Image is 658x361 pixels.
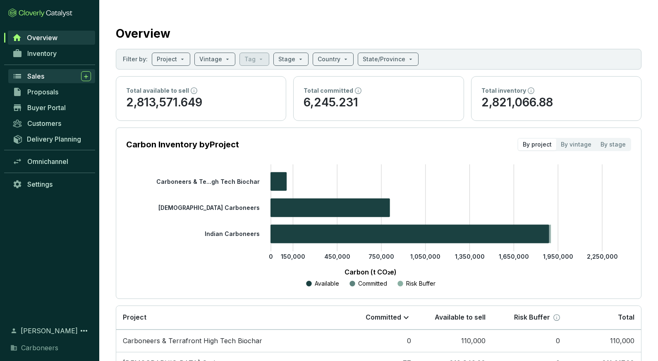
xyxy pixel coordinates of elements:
p: Total committed [304,87,353,95]
td: 0 [492,330,567,352]
p: 2,813,571.649 [126,95,276,111]
span: Inventory [27,49,57,58]
a: Settings [8,177,95,191]
span: Sales [27,72,44,80]
a: Buyer Portal [8,101,95,115]
tspan: 450,000 [324,253,350,260]
td: 0 [343,330,418,352]
p: Filter by: [123,55,148,63]
div: segmented control [517,138,631,151]
p: Carbon (t CO₂e) [139,267,602,277]
p: Total available to sell [126,87,189,95]
p: Committed [366,313,401,322]
th: Total [567,306,641,330]
a: Delivery Planning [8,132,95,146]
span: [PERSON_NAME] [21,326,78,336]
span: Settings [27,180,53,188]
tspan: Carboneers & Te...gh Tech Biochar [156,178,260,185]
a: Proposals [8,85,95,99]
p: Available [315,279,339,288]
span: Delivery Planning [27,135,81,143]
tspan: Indian Carboneers [205,230,260,237]
tspan: 1,950,000 [543,253,573,260]
h2: Overview [116,25,170,42]
tspan: 1,350,000 [455,253,485,260]
p: 2,821,066.88 [481,95,631,111]
span: Overview [27,34,57,42]
span: Carboneers [21,343,58,353]
tspan: [DEMOGRAPHIC_DATA] Carboneers [158,204,260,211]
p: Committed [358,279,387,288]
td: 110,000 [567,330,641,352]
a: Inventory [8,46,95,60]
a: Overview [8,31,95,45]
div: By project [518,139,556,150]
p: Carbon Inventory by Project [126,139,239,150]
td: 110,000 [418,330,492,352]
div: By stage [596,139,630,150]
p: Tag [244,55,256,63]
p: 6,245.231 [304,95,453,111]
span: Omnichannel [27,157,68,166]
p: Risk Buffer [406,279,435,288]
span: Customers [27,119,61,128]
span: Buyer Portal [27,103,66,112]
tspan: 150,000 [281,253,305,260]
tspan: 750,000 [368,253,394,260]
tspan: 1,050,000 [410,253,440,260]
a: Sales [8,69,95,83]
div: By vintage [556,139,596,150]
span: Proposals [27,88,58,96]
a: Customers [8,116,95,130]
td: Carboneers & Terrafront High Tech Biochar [116,330,343,352]
p: Total inventory [481,87,526,95]
tspan: 1,650,000 [499,253,529,260]
tspan: 0 [269,253,273,260]
tspan: 2,250,000 [587,253,618,260]
th: Project [116,306,343,330]
th: Available to sell [418,306,492,330]
p: Risk Buffer [514,313,550,322]
a: Omnichannel [8,154,95,168]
